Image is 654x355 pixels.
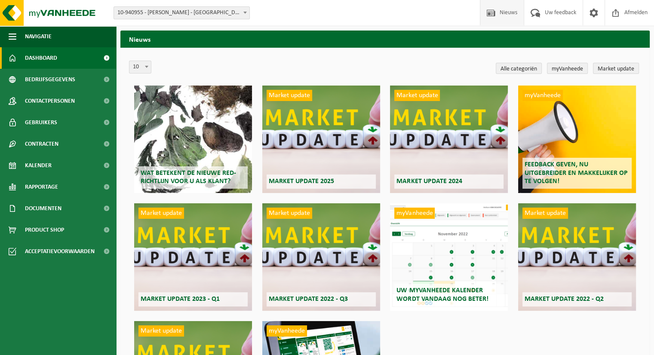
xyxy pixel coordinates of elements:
span: Market update 2022 - Q2 [525,296,604,303]
span: Acceptatievoorwaarden [25,241,95,262]
span: Market update 2025 [269,178,334,185]
span: Market update [138,208,184,219]
span: Wat betekent de nieuwe RED-richtlijn voor u als klant? [141,170,236,185]
a: myVanheede [547,63,588,74]
span: 10-940955 - DECKERS MARC CVBA - KALMTHOUT [114,7,249,19]
h2: Nieuws [120,31,650,47]
span: Contactpersonen [25,90,75,112]
a: Market update Market update 2023 - Q1 [134,203,252,311]
span: Dashboard [25,47,57,69]
a: Market update [593,63,639,74]
span: Market update [138,325,184,337]
a: Market update Market update 2025 [262,86,380,193]
a: Wat betekent de nieuwe RED-richtlijn voor u als klant? [134,86,252,193]
span: Product Shop [25,219,64,241]
span: Market update [267,90,312,101]
span: Bedrijfsgegevens [25,69,75,90]
span: Feedback geven, nu uitgebreider en makkelijker op te volgen! [525,161,628,184]
span: Gebruikers [25,112,57,133]
span: myVanheede [522,90,563,101]
a: Market update Market update 2024 [390,86,508,193]
span: 10-940955 - DECKERS MARC CVBA - KALMTHOUT [114,6,250,19]
span: 10 [129,61,151,73]
a: myVanheede Uw myVanheede kalender wordt vandaag nog beter! [390,203,508,311]
span: Navigatie [25,26,52,47]
span: Market update 2023 - Q1 [141,296,220,303]
span: Market update 2022 - Q3 [269,296,348,303]
span: Kalender [25,155,52,176]
a: myVanheede Feedback geven, nu uitgebreider en makkelijker op te volgen! [518,86,636,193]
span: myVanheede [267,325,307,337]
span: myVanheede [394,208,435,219]
a: Market update Market update 2022 - Q3 [262,203,380,311]
span: Contracten [25,133,58,155]
span: Market update 2024 [396,178,462,185]
a: Market update Market update 2022 - Q2 [518,203,636,311]
span: Rapportage [25,176,58,198]
span: Market update [394,90,440,101]
span: Market update [522,208,568,219]
a: Alle categoriën [496,63,542,74]
span: Documenten [25,198,61,219]
span: Market update [267,208,312,219]
span: Uw myVanheede kalender wordt vandaag nog beter! [396,287,488,302]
